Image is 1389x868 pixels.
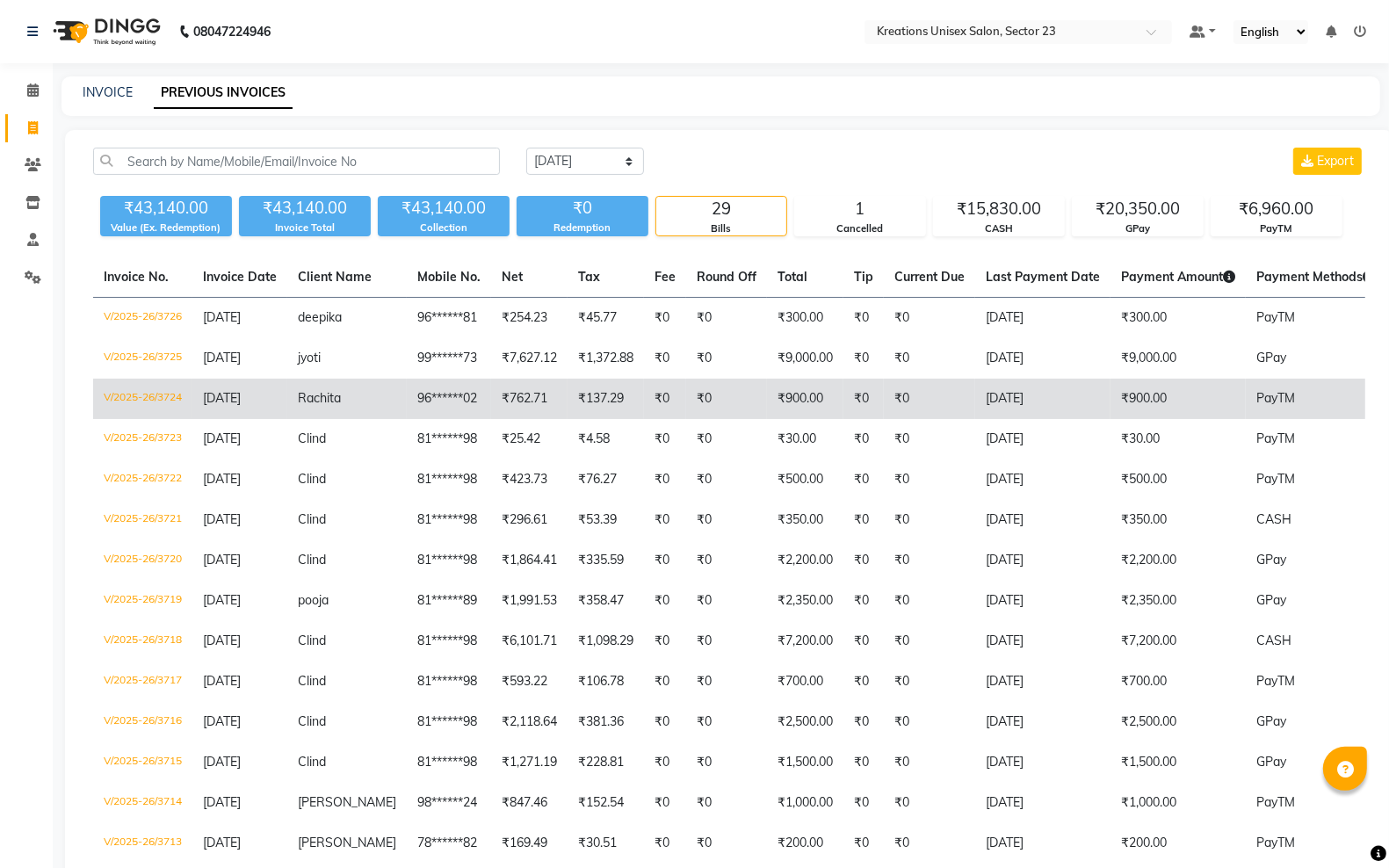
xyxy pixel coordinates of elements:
[686,540,767,581] td: ₹0
[975,540,1110,581] td: [DATE]
[1256,269,1375,285] span: Payment Methods
[491,662,568,702] td: ₹593.22
[568,702,644,742] td: ₹381.36
[975,338,1110,379] td: [DATE]
[1110,419,1246,459] td: ₹30.00
[975,662,1110,702] td: [DATE]
[568,783,644,823] td: ₹152.54
[884,298,975,339] td: ₹0
[767,823,843,864] td: ₹200.00
[686,783,767,823] td: ₹0
[884,662,975,702] td: ₹0
[203,430,241,446] span: [DATE]
[100,221,232,235] div: Value (Ex. Redemption)
[934,197,1064,221] div: ₹15,830.00
[298,430,326,446] span: Clind
[568,581,644,621] td: ₹358.47
[1110,379,1246,419] td: ₹900.00
[843,581,884,621] td: ₹0
[1256,511,1291,527] span: CASH
[203,350,241,365] span: [DATE]
[686,662,767,702] td: ₹0
[975,419,1110,459] td: [DATE]
[686,702,767,742] td: ₹0
[93,459,192,500] td: V/2025-26/3722
[843,298,884,339] td: ₹0
[767,702,843,742] td: ₹2,500.00
[644,338,686,379] td: ₹0
[843,500,884,540] td: ₹0
[644,621,686,662] td: ₹0
[975,379,1110,419] td: [DATE]
[767,581,843,621] td: ₹2,350.00
[203,673,241,689] span: [DATE]
[656,197,786,221] div: 29
[568,419,644,459] td: ₹4.58
[298,794,396,810] span: [PERSON_NAME]
[767,459,843,500] td: ₹500.00
[884,459,975,500] td: ₹0
[686,338,767,379] td: ₹0
[568,662,644,702] td: ₹106.78
[843,338,884,379] td: ₹0
[884,783,975,823] td: ₹0
[203,552,241,568] span: [DATE]
[884,419,975,459] td: ₹0
[568,298,644,339] td: ₹45.77
[298,390,341,406] span: Rachita
[298,713,326,729] span: Clind
[491,823,568,864] td: ₹169.49
[843,459,884,500] td: ₹0
[686,379,767,419] td: ₹0
[767,379,843,419] td: ₹900.00
[843,621,884,662] td: ₹0
[93,581,192,621] td: V/2025-26/3719
[884,581,975,621] td: ₹0
[298,471,326,487] span: Clind
[578,269,600,285] span: Tax
[843,419,884,459] td: ₹0
[203,390,241,406] span: [DATE]
[884,500,975,540] td: ₹0
[378,196,510,221] div: ₹43,140.00
[1110,338,1246,379] td: ₹9,000.00
[1121,269,1235,285] span: Payment Amount
[1256,673,1295,689] span: PayTM
[491,783,568,823] td: ₹847.46
[843,783,884,823] td: ₹0
[491,702,568,742] td: ₹2,118.64
[517,221,648,235] div: Redemption
[1110,459,1246,500] td: ₹500.00
[843,742,884,783] td: ₹0
[502,269,523,285] span: Net
[203,269,277,285] span: Invoice Date
[1256,390,1295,406] span: PayTM
[1256,713,1286,729] span: GPay
[644,702,686,742] td: ₹0
[686,500,767,540] td: ₹0
[203,309,241,325] span: [DATE]
[767,783,843,823] td: ₹1,000.00
[894,269,965,285] span: Current Due
[239,221,371,235] div: Invoice Total
[644,823,686,864] td: ₹0
[491,338,568,379] td: ₹7,627.12
[1110,783,1246,823] td: ₹1,000.00
[1256,309,1295,325] span: PayTM
[1110,540,1246,581] td: ₹2,200.00
[767,419,843,459] td: ₹30.00
[975,702,1110,742] td: [DATE]
[1256,592,1286,608] span: GPay
[843,823,884,864] td: ₹0
[93,419,192,459] td: V/2025-26/3723
[203,511,241,527] span: [DATE]
[1256,430,1295,446] span: PayTM
[767,500,843,540] td: ₹350.00
[778,269,807,285] span: Total
[884,823,975,864] td: ₹0
[686,621,767,662] td: ₹0
[93,500,192,540] td: V/2025-26/3721
[491,581,568,621] td: ₹1,991.53
[686,459,767,500] td: ₹0
[100,196,232,221] div: ₹43,140.00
